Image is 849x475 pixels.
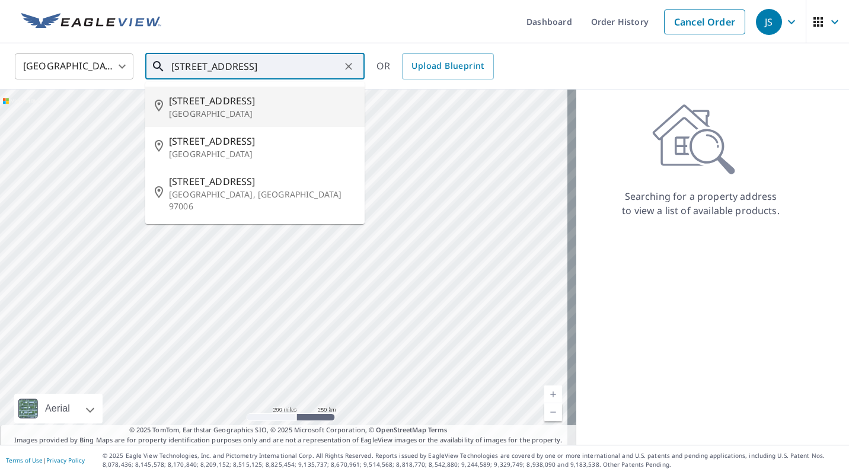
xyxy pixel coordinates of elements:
[169,174,355,189] span: [STREET_ADDRESS]
[14,394,103,423] div: Aerial
[756,9,782,35] div: JS
[169,148,355,160] p: [GEOGRAPHIC_DATA]
[621,189,780,218] p: Searching for a property address to view a list of available products.
[169,108,355,120] p: [GEOGRAPHIC_DATA]
[544,403,562,421] a: Current Level 5, Zoom Out
[428,425,448,434] a: Terms
[21,13,161,31] img: EV Logo
[6,457,85,464] p: |
[46,456,85,464] a: Privacy Policy
[411,59,484,74] span: Upload Blueprint
[169,134,355,148] span: [STREET_ADDRESS]
[544,385,562,403] a: Current Level 5, Zoom In
[664,9,745,34] a: Cancel Order
[402,53,493,79] a: Upload Blueprint
[171,50,340,83] input: Search by address or latitude-longitude
[6,456,43,464] a: Terms of Use
[42,394,74,423] div: Aerial
[376,53,494,79] div: OR
[129,425,448,435] span: © 2025 TomTom, Earthstar Geographics SIO, © 2025 Microsoft Corporation, ©
[376,425,426,434] a: OpenStreetMap
[169,189,355,212] p: [GEOGRAPHIC_DATA], [GEOGRAPHIC_DATA] 97006
[169,94,355,108] span: [STREET_ADDRESS]
[340,58,357,75] button: Clear
[103,451,843,469] p: © 2025 Eagle View Technologies, Inc. and Pictometry International Corp. All Rights Reserved. Repo...
[15,50,133,83] div: [GEOGRAPHIC_DATA]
